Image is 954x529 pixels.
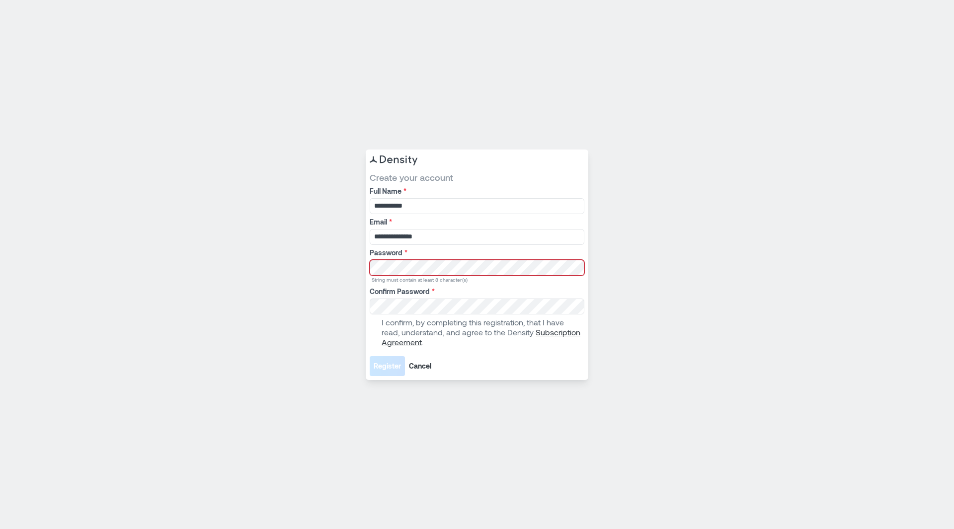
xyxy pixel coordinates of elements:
button: Register [370,356,405,376]
label: Full Name [370,186,582,196]
span: Create your account [370,171,584,183]
a: Subscription Agreement [382,327,580,347]
p: I confirm, by completing this registration, that I have read, understand, and agree to the Density . [382,317,582,347]
label: Password [370,248,582,258]
span: Register [374,361,401,371]
span: Cancel [409,361,431,371]
div: String must contain at least 8 character(s) [372,276,584,284]
button: Cancel [405,356,435,376]
label: Confirm Password [370,287,582,297]
label: Email [370,217,582,227]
